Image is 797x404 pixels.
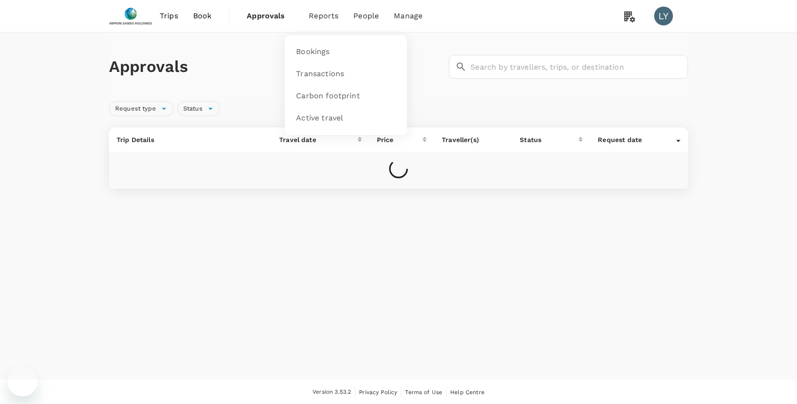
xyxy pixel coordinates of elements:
[290,63,401,85] a: Transactions
[405,389,442,396] span: Terms of Use
[160,10,178,22] span: Trips
[296,91,359,102] span: Carbon footprint
[296,69,344,79] span: Transactions
[309,10,338,22] span: Reports
[296,113,343,124] span: Active travel
[109,104,162,113] span: Request type
[377,135,422,144] div: Price
[109,57,445,77] h1: Approvals
[520,135,578,144] div: Status
[279,135,358,144] div: Travel date
[353,10,379,22] span: People
[109,6,152,26] img: Nippon Sanso Holdings Singapore Pte Ltd
[313,388,351,397] span: Version 3.53.2
[193,10,212,22] span: Book
[290,107,401,129] a: Active travel
[290,85,401,107] a: Carbon footprint
[359,389,397,396] span: Privacy Policy
[598,135,676,144] div: Request date
[450,389,484,396] span: Help Centre
[359,387,397,397] a: Privacy Policy
[450,387,484,397] a: Help Centre
[394,10,422,22] span: Manage
[247,10,294,22] span: Approvals
[177,101,220,116] div: Status
[296,47,329,57] span: Bookings
[405,387,442,397] a: Terms of Use
[470,55,688,79] input: Search by travellers, trips, or destination
[290,41,401,63] a: Bookings
[442,135,505,144] p: Traveller(s)
[8,366,38,396] iframe: Button to launch messaging window
[117,135,264,144] p: Trip Details
[654,7,673,25] div: LY
[109,101,173,116] div: Request type
[178,104,208,113] span: Status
